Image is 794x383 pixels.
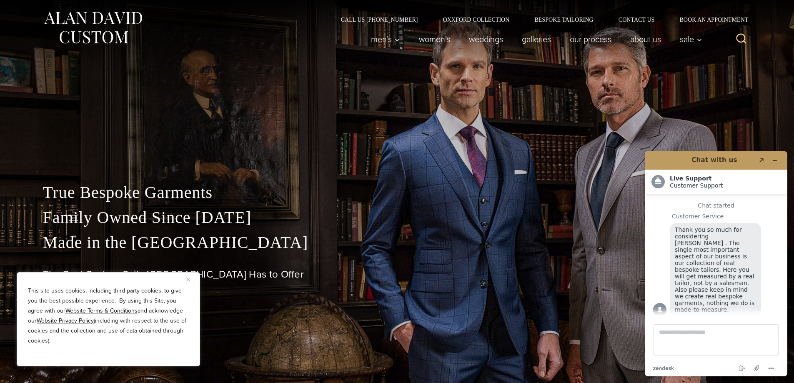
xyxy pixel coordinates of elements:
iframe: Find more information here [638,145,794,383]
a: Website Privacy Policy [37,316,94,325]
a: weddings [459,31,512,48]
a: Women’s [409,31,459,48]
h1: The Best Custom Suits [GEOGRAPHIC_DATA] Has to Offer [43,268,751,280]
button: Men’s sub menu toggle [361,31,409,48]
a: Oxxford Collection [430,17,522,23]
a: Our Process [560,31,621,48]
img: Alan David Custom [43,9,143,46]
button: Close [186,274,196,284]
nav: Primary Navigation [361,31,706,48]
a: Galleries [512,31,560,48]
button: View Search Form [731,29,751,49]
a: Website Terms & Conditions [65,306,138,315]
a: About Us [621,31,670,48]
p: This site uses cookies, including third party cookies, to give you the best possible experience. ... [28,286,189,346]
p: True Bespoke Garments Family Owned Since [DATE] Made in the [GEOGRAPHIC_DATA] [43,180,751,255]
img: Close [186,278,190,281]
span: Chat [18,6,35,13]
nav: Secondary Navigation [328,17,751,23]
a: Call Us [PHONE_NUMBER] [328,17,431,23]
a: Book an Appointment [667,17,751,23]
a: Contact Us [606,17,667,23]
a: Bespoke Tailoring [522,17,606,23]
button: Sale sub menu toggle [670,31,706,48]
